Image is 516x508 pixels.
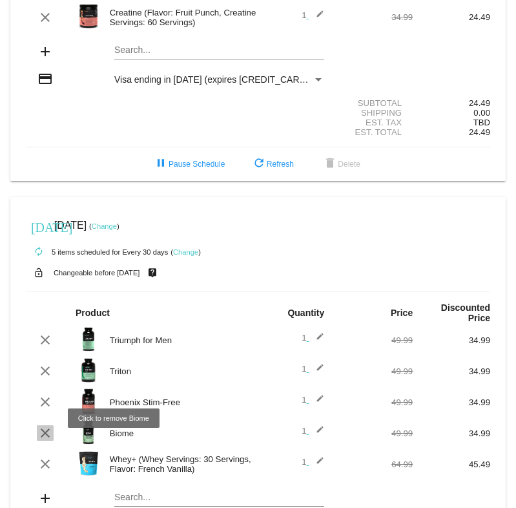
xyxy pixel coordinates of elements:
span: Delete [322,160,360,169]
div: Shipping [335,108,413,118]
mat-icon: lock_open [31,264,46,281]
div: 49.99 [335,397,413,407]
img: Image-1-Carousel-PhoenixSF-v3.0.png [76,388,101,414]
div: Phoenix Stim-Free [103,397,258,407]
button: Refresh [241,153,304,176]
span: 0.00 [473,108,490,118]
div: 49.99 [335,429,413,438]
div: 34.99 [413,366,490,376]
img: Image-1-Carousel-Whey-2lb-Vanilla-no-badge-Transp.png [76,450,101,476]
div: 49.99 [335,335,413,345]
img: Image-1-Carousel-Triton-Transp.png [76,357,101,383]
strong: Price [391,308,413,318]
mat-icon: live_help [145,264,160,281]
span: 1 [302,457,324,467]
mat-icon: refresh [251,156,267,172]
mat-icon: clear [37,425,53,441]
input: Search... [114,45,324,56]
div: 49.99 [335,366,413,376]
mat-icon: edit [309,10,324,25]
span: Refresh [251,160,294,169]
mat-icon: autorenew [31,244,46,260]
div: Est. Tax [335,118,413,127]
mat-icon: clear [37,456,53,472]
mat-icon: pause [153,156,169,172]
mat-icon: delete [322,156,338,172]
span: 24.49 [469,127,490,137]
small: Changeable before [DATE] [54,269,140,277]
mat-icon: clear [37,394,53,410]
strong: Discounted Price [441,302,490,323]
span: 1 [302,10,324,20]
span: Pause Schedule [153,160,225,169]
mat-icon: credit_card [37,71,53,87]
span: 1 [302,426,324,436]
mat-icon: edit [309,425,324,441]
div: 34.99 [335,12,413,22]
div: 34.99 [413,335,490,345]
a: Change [92,222,117,230]
span: TBD [473,118,490,127]
small: ( ) [170,248,201,256]
input: Search... [114,492,324,503]
div: 34.99 [413,397,490,407]
mat-icon: clear [37,10,53,25]
img: Image-1-Creatine-60S-Fruit-Punch-1000x1000-1.png [76,3,101,29]
a: Change [173,248,198,256]
div: Creatine (Flavor: Fruit Punch, Creatine Servings: 60 Servings) [103,8,258,27]
strong: Quantity [287,308,324,318]
div: 24.49 [413,12,490,22]
mat-icon: [DATE] [31,218,46,234]
span: 1 [302,395,324,405]
mat-icon: add [37,491,53,506]
img: Image-1-Triumph_carousel-front-transp.png [76,326,101,352]
span: 1 [302,333,324,343]
div: Est. Total [335,127,413,137]
mat-icon: clear [37,332,53,348]
div: 24.49 [413,98,490,108]
button: Pause Schedule [143,153,235,176]
mat-icon: edit [309,394,324,410]
div: Triton [103,366,258,376]
div: 64.99 [335,460,413,469]
mat-select: Payment Method [114,74,324,85]
span: Visa ending in [DATE] (expires [CREDIT_CARD_DATA]) [114,74,339,85]
strong: Product [76,308,110,318]
mat-icon: edit [309,363,324,379]
span: 1 [302,364,324,374]
button: Delete [312,153,371,176]
div: Whey+ (Whey Servings: 30 Servings, Flavor: French Vanilla) [103,454,258,474]
div: Triumph for Men [103,335,258,345]
mat-icon: add [37,44,53,59]
mat-icon: edit [309,332,324,348]
small: ( ) [89,222,119,230]
small: 5 items scheduled for Every 30 days [26,248,168,256]
mat-icon: edit [309,456,324,472]
div: Biome [103,429,258,438]
mat-icon: clear [37,363,53,379]
div: 45.49 [413,460,490,469]
div: 34.99 [413,429,490,438]
div: Subtotal [335,98,413,108]
img: Image-1-Carousel-Biome-Transp.png [76,419,101,445]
